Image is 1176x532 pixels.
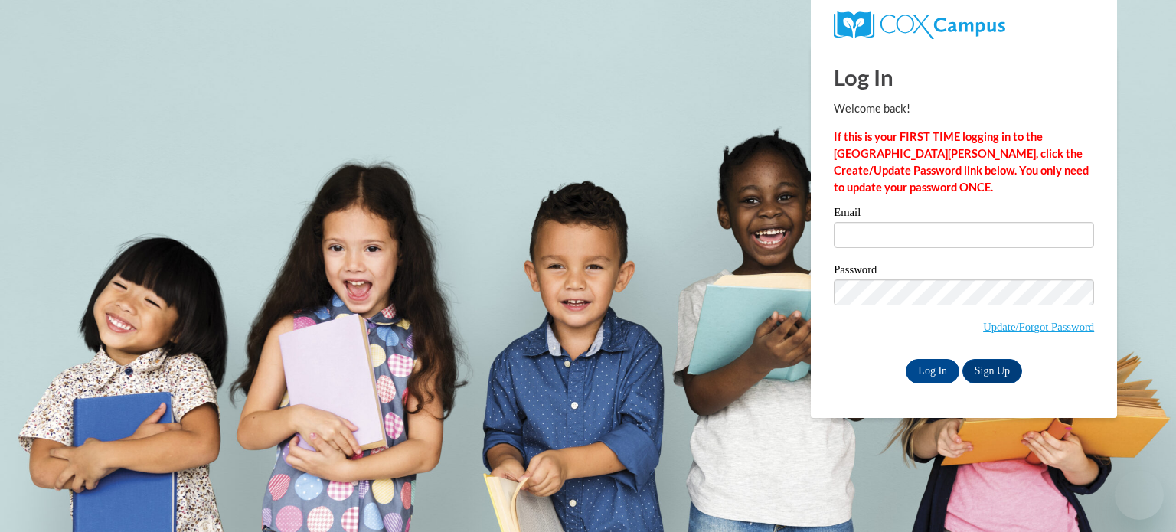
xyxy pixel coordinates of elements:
[834,11,1005,39] img: COX Campus
[834,11,1094,39] a: COX Campus
[834,100,1094,117] p: Welcome back!
[834,264,1094,279] label: Password
[906,359,959,383] input: Log In
[962,359,1022,383] a: Sign Up
[834,130,1089,194] strong: If this is your FIRST TIME logging in to the [GEOGRAPHIC_DATA][PERSON_NAME], click the Create/Upd...
[834,61,1094,93] h1: Log In
[983,321,1094,333] a: Update/Forgot Password
[1115,471,1164,520] iframe: Button to launch messaging window
[834,207,1094,222] label: Email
